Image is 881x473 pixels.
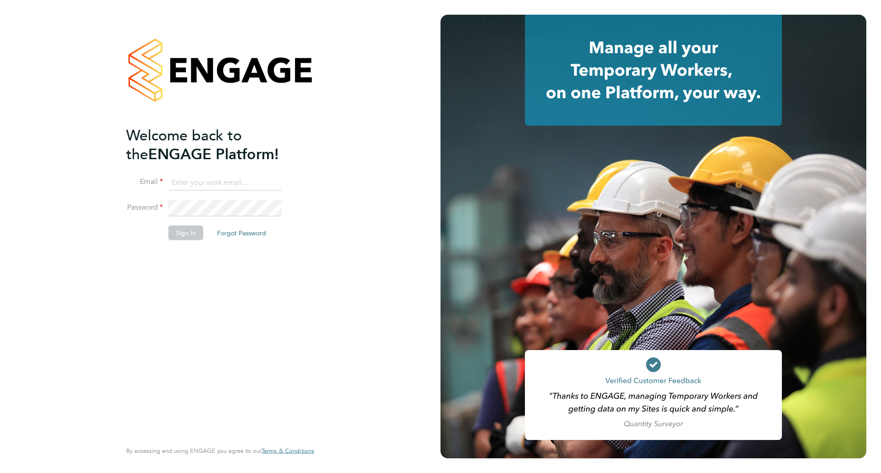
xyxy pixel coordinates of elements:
h2: ENGAGE Platform! [126,126,305,163]
span: Terms & Conditions [262,447,314,455]
button: Sign In [168,226,203,240]
label: Password [126,203,163,212]
input: Enter your work email... [168,174,282,191]
button: Forgot Password [210,226,273,240]
a: Terms & Conditions [262,447,314,455]
label: Email [126,177,163,187]
span: Welcome back to the [126,126,242,163]
span: By accessing and using ENGAGE you agree to our [126,447,314,455]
